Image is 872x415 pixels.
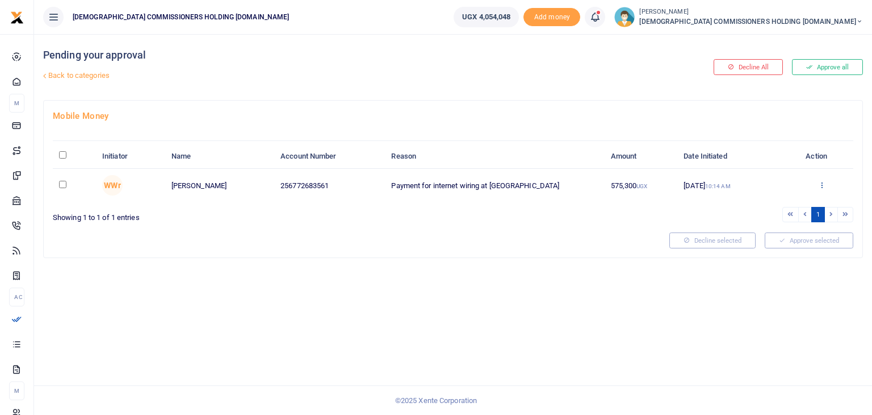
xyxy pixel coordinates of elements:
td: 256772683561 [274,169,385,202]
span: UGX 4,054,048 [462,11,510,23]
th: Initiator: activate to sort column ascending [96,144,165,169]
span: Add money [523,8,580,27]
h4: Mobile Money [53,110,853,122]
td: [DATE] [677,169,790,202]
span: [DEMOGRAPHIC_DATA] COMMISSIONERS HOLDING [DOMAIN_NAME] [68,12,294,22]
small: [PERSON_NAME] [639,7,863,17]
img: profile-user [614,7,635,27]
th: Reason: activate to sort column ascending [385,144,604,169]
li: Ac [9,288,24,306]
div: Showing 1 to 1 of 1 entries [53,206,448,223]
a: UGX 4,054,048 [454,7,519,27]
button: Decline All [714,59,783,75]
small: 10:14 AM [705,183,731,189]
li: Toup your wallet [523,8,580,27]
small: UGX [636,183,647,189]
th: Date Initiated: activate to sort column ascending [677,144,790,169]
a: logo-small logo-large logo-large [10,13,24,21]
h4: Pending your approval [43,49,586,61]
a: 1 [811,207,825,222]
th: Account Number: activate to sort column ascending [274,144,385,169]
img: logo-small [10,11,24,24]
th: : activate to sort column descending [53,144,96,169]
li: M [9,94,24,113]
button: Approve all [792,59,863,75]
span: Wabomba Wabomba robert [102,175,123,196]
span: [DEMOGRAPHIC_DATA] COMMISSIONERS HOLDING [DOMAIN_NAME] [639,16,863,27]
td: [PERSON_NAME] [165,169,274,202]
th: Name: activate to sort column ascending [165,144,274,169]
th: Amount: activate to sort column ascending [604,144,677,169]
a: profile-user [PERSON_NAME] [DEMOGRAPHIC_DATA] COMMISSIONERS HOLDING [DOMAIN_NAME] [614,7,863,27]
li: Wallet ballance [449,7,523,27]
td: Payment for internet wiring at [GEOGRAPHIC_DATA] [385,169,604,202]
th: Action: activate to sort column ascending [790,144,853,169]
a: Add money [523,12,580,20]
a: Back to categories [40,66,586,85]
li: M [9,381,24,400]
td: 575,300 [604,169,677,202]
